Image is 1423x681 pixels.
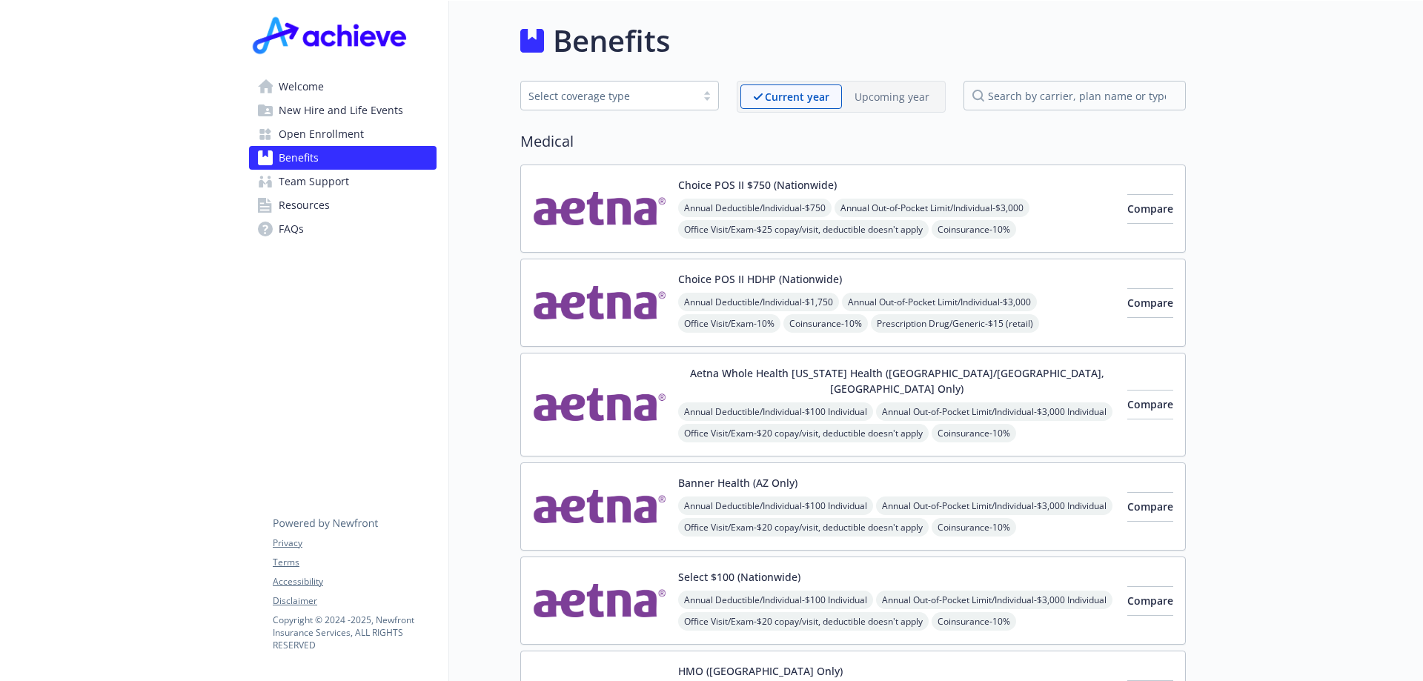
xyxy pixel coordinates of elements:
img: Aetna Inc carrier logo [533,177,666,240]
span: Coinsurance - 10% [932,220,1016,239]
span: Annual Out-of-Pocket Limit/Individual - $3,000 Individual [876,402,1112,421]
a: Privacy [273,537,436,550]
img: Aetna Inc carrier logo [533,475,666,538]
a: Resources [249,193,437,217]
span: Coinsurance - 10% [932,424,1016,442]
span: Compare [1127,397,1173,411]
a: Accessibility [273,575,436,588]
span: Office Visit/Exam - $20 copay/visit, deductible doesn't apply [678,518,929,537]
button: Choice POS II $750 (Nationwide) [678,177,837,193]
a: Benefits [249,146,437,170]
button: Aetna Whole Health [US_STATE] Health ([GEOGRAPHIC_DATA]/[GEOGRAPHIC_DATA], [GEOGRAPHIC_DATA] Only) [678,365,1115,396]
span: Office Visit/Exam - $20 copay/visit, deductible doesn't apply [678,424,929,442]
span: Annual Deductible/Individual - $750 [678,199,832,217]
img: Aetna Inc carrier logo [533,569,666,632]
h1: Benefits [553,19,670,63]
button: Select $100 (Nationwide) [678,569,800,585]
a: Terms [273,556,436,569]
img: Aetna Inc carrier logo [533,271,666,334]
button: Compare [1127,194,1173,224]
button: Compare [1127,288,1173,318]
span: Team Support [279,170,349,193]
span: Coinsurance - 10% [783,314,868,333]
span: Welcome [279,75,324,99]
span: Prescription Drug/Generic - $15 (retail) [871,314,1039,333]
input: search by carrier, plan name or type [963,81,1186,110]
span: Coinsurance - 10% [932,518,1016,537]
span: Annual Deductible/Individual - $1,750 [678,293,839,311]
span: FAQs [279,217,304,241]
button: Compare [1127,586,1173,616]
span: Annual Deductible/Individual - $100 Individual [678,496,873,515]
p: Current year [765,89,829,104]
span: Compare [1127,594,1173,608]
span: Office Visit/Exam - $25 copay/visit, deductible doesn't apply [678,220,929,239]
span: Annual Out-of-Pocket Limit/Individual - $3,000 [842,293,1037,311]
a: New Hire and Life Events [249,99,437,122]
span: Annual Out-of-Pocket Limit/Individual - $3,000 [835,199,1029,217]
button: Choice POS II HDHP (Nationwide) [678,271,842,287]
a: Welcome [249,75,437,99]
button: Compare [1127,492,1173,522]
span: Annual Deductible/Individual - $100 Individual [678,591,873,609]
img: Aetna Inc carrier logo [533,365,666,444]
p: Copyright © 2024 - 2025 , Newfront Insurance Services, ALL RIGHTS RESERVED [273,614,436,651]
a: Open Enrollment [249,122,437,146]
span: Compare [1127,296,1173,310]
a: Disclaimer [273,594,436,608]
span: Compare [1127,202,1173,216]
a: FAQs [249,217,437,241]
button: HMO ([GEOGRAPHIC_DATA] Only) [678,663,843,679]
span: Resources [279,193,330,217]
span: Office Visit/Exam - 10% [678,314,780,333]
a: Team Support [249,170,437,193]
span: Coinsurance - 10% [932,612,1016,631]
span: Compare [1127,499,1173,514]
span: Office Visit/Exam - $20 copay/visit, deductible doesn't apply [678,612,929,631]
p: Upcoming year [855,89,929,104]
h2: Medical [520,130,1186,153]
span: Benefits [279,146,319,170]
span: Open Enrollment [279,122,364,146]
div: Select coverage type [528,88,689,104]
span: Annual Out-of-Pocket Limit/Individual - $3,000 Individual [876,591,1112,609]
span: Annual Out-of-Pocket Limit/Individual - $3,000 Individual [876,496,1112,515]
span: Annual Deductible/Individual - $100 Individual [678,402,873,421]
span: New Hire and Life Events [279,99,403,122]
button: Banner Health (AZ Only) [678,475,797,491]
button: Compare [1127,390,1173,419]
